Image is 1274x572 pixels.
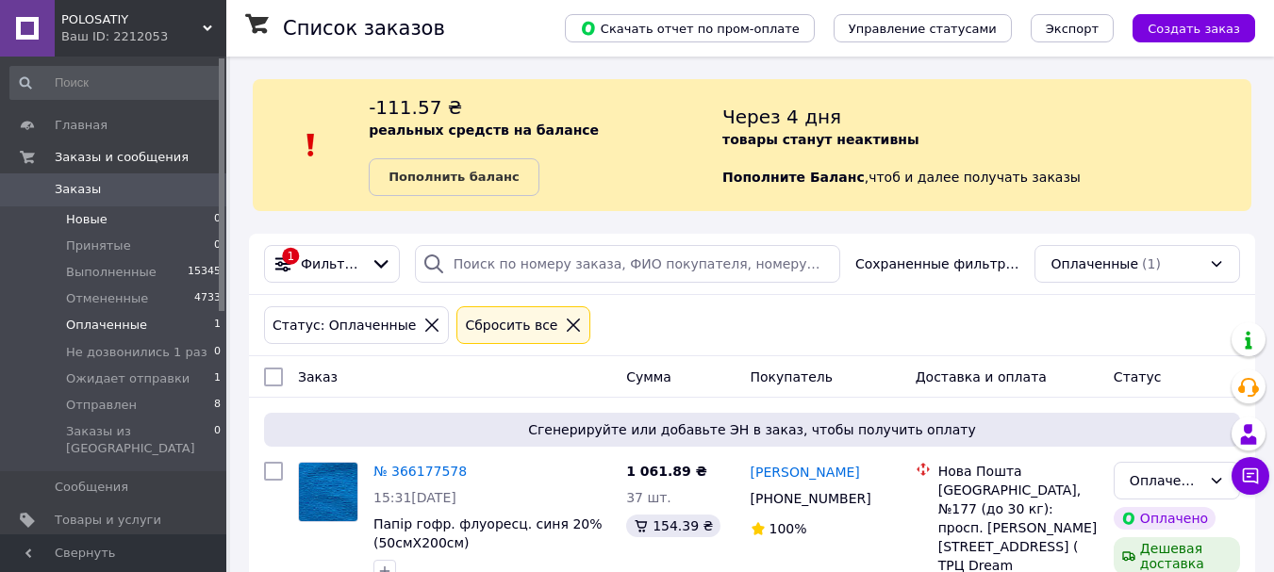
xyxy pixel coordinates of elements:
[55,479,128,496] span: Сообщения
[214,370,221,387] span: 1
[1114,20,1255,35] a: Создать заказ
[55,181,101,198] span: Заказы
[751,491,871,506] span: [PHONE_NUMBER]
[373,464,467,479] a: № 366177578
[283,17,445,40] h1: Список заказов
[834,14,1012,42] button: Управление статусами
[565,14,815,42] button: Скачать отчет по пром-оплате
[66,344,207,361] span: Не дозвонились 1 раз
[751,463,860,482] a: [PERSON_NAME]
[373,490,456,505] span: 15:31[DATE]
[214,397,221,414] span: 8
[849,22,997,36] span: Управление статусами
[61,28,226,45] div: Ваш ID: 2212053
[194,290,221,307] span: 4733
[214,317,221,334] span: 1
[369,123,599,138] b: реальных средств на балансе
[1051,254,1138,273] span: Оплаченные
[1114,369,1162,384] span: Статус
[722,170,865,185] b: Пополните Баланс
[722,106,841,128] span: Через 4 дня
[61,11,203,28] span: POLOSATIY
[301,254,363,273] span: Фильтры
[272,420,1233,439] span: Сгенерируйте или добавьте ЭН в заказ, чтобы получить оплату
[722,94,1251,196] div: , чтоб и далее получать заказы
[55,117,108,134] span: Главная
[55,512,161,529] span: Товары и услуги
[722,132,918,147] b: товары станут неактивны
[66,317,147,334] span: Оплаченные
[626,515,720,537] div: 154.39 ₴
[1148,22,1240,36] span: Создать заказ
[1130,470,1201,491] div: Оплаченный
[66,423,214,457] span: Заказы из [GEOGRAPHIC_DATA]
[1133,14,1255,42] button: Создать заказ
[214,423,221,457] span: 0
[214,344,221,361] span: 0
[415,245,840,283] input: Поиск по номеру заказа, ФИО покупателя, номеру телефона, Email, номеру накладной
[369,158,538,196] a: Пополнить баланс
[66,290,148,307] span: Отмененные
[214,237,221,254] span: 0
[66,211,108,228] span: Новые
[769,521,807,536] span: 100%
[626,369,671,384] span: Сумма
[299,463,357,521] img: Фото товару
[66,370,190,387] span: Ожидает отправки
[1142,256,1161,271] span: (1)
[188,264,221,281] span: 15345
[298,462,358,522] a: Фото товару
[373,516,603,550] a: Папір гофр. флуоресц. синя 20% (50смХ200см)
[214,211,221,228] span: 0
[269,315,420,335] div: Статус: Оплаченные
[298,369,338,384] span: Заказ
[66,264,157,281] span: Выполненные
[369,96,462,119] span: -111.57 ₴
[751,369,834,384] span: Покупатель
[580,20,800,37] span: Скачать отчет по пром-оплате
[916,369,1047,384] span: Доставка и оплата
[1114,507,1216,530] div: Оплачено
[855,254,1020,273] span: Сохраненные фильтры:
[9,66,223,100] input: Поиск
[389,170,519,184] b: Пополнить баланс
[938,462,1099,481] div: Нова Пошта
[66,237,131,254] span: Принятые
[626,490,671,505] span: 37 шт.
[1031,14,1114,42] button: Экспорт
[66,397,137,414] span: Отправлен
[1232,457,1269,495] button: Чат с покупателем
[55,149,189,166] span: Заказы и сообщения
[1046,22,1099,36] span: Экспорт
[461,315,561,335] div: Сбросить все
[297,131,325,159] img: :exclamation:
[626,464,707,479] span: 1 061.89 ₴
